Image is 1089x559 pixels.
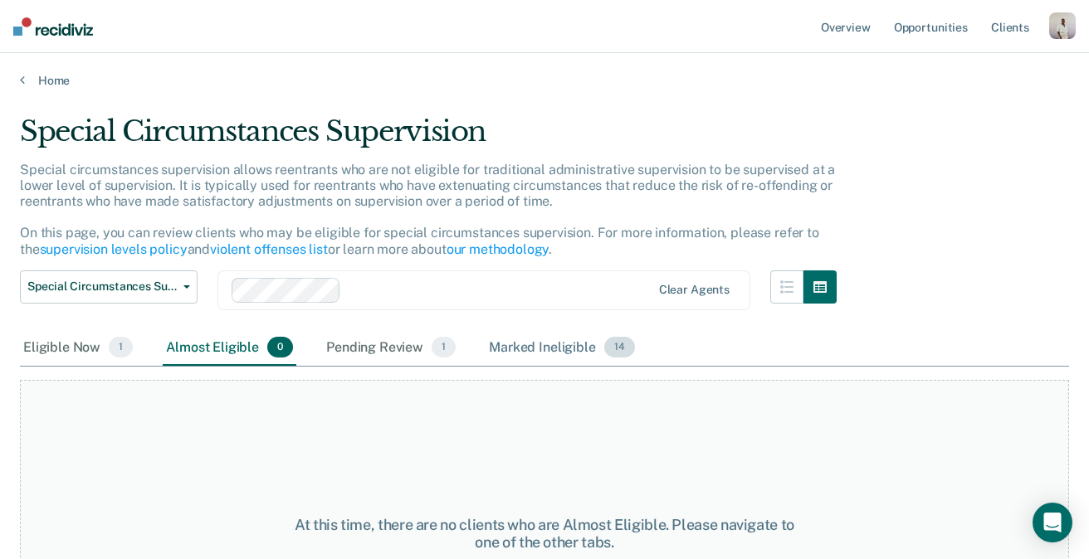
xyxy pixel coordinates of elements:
button: Special Circumstances Supervision [20,270,198,304]
span: 0 [267,337,293,358]
div: Almost Eligible0 [163,330,296,367]
a: supervision levels policy [40,241,188,257]
a: Home [20,73,1069,88]
a: violent offenses list [210,241,328,257]
div: Pending Review1 [323,330,459,367]
div: Clear agents [659,283,730,297]
span: 1 [432,337,456,358]
div: Open Intercom Messenger [1033,503,1072,542]
div: Eligible Now1 [20,330,136,367]
span: Special Circumstances Supervision [27,279,177,294]
div: Marked Ineligible14 [486,330,637,367]
a: our methodology [447,241,549,257]
span: 14 [604,337,635,358]
div: At this time, there are no clients who are Almost Eligible. Please navigate to one of the other t... [283,516,807,552]
div: Special Circumstances Supervision [20,114,837,162]
p: Special circumstances supervision allows reentrants who are not eligible for traditional administ... [20,162,835,257]
img: Recidiviz [13,17,93,36]
span: 1 [109,337,133,358]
